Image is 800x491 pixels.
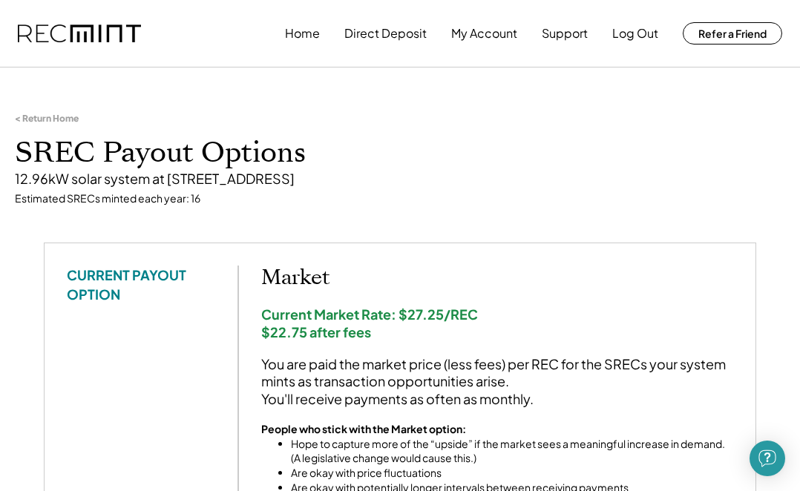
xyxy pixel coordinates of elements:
[15,191,785,206] div: Estimated SRECs minted each year: 16
[15,113,79,125] div: < Return Home
[542,19,588,48] button: Support
[15,170,785,187] div: 12.96kW solar system at [STREET_ADDRESS]
[291,466,733,481] li: Are okay with price fluctuations
[15,136,785,171] h1: SREC Payout Options
[261,266,733,291] h2: Market
[612,19,658,48] button: Log Out
[683,22,782,45] button: Refer a Friend
[344,19,427,48] button: Direct Deposit
[750,441,785,476] div: Open Intercom Messenger
[18,24,141,43] img: recmint-logotype%403x.png
[67,266,215,303] div: CURRENT PAYOUT OPTION
[285,19,320,48] button: Home
[261,422,466,435] strong: People who stick with the Market option:
[451,19,517,48] button: My Account
[291,437,733,466] li: Hope to capture more of the “upside” if the market sees a meaningful increase in demand. (A legis...
[261,355,733,407] div: You are paid the market price (less fees) per REC for the SRECs your system mints as transaction ...
[261,306,733,340] div: Current Market Rate: $27.25/REC $22.75 after fees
